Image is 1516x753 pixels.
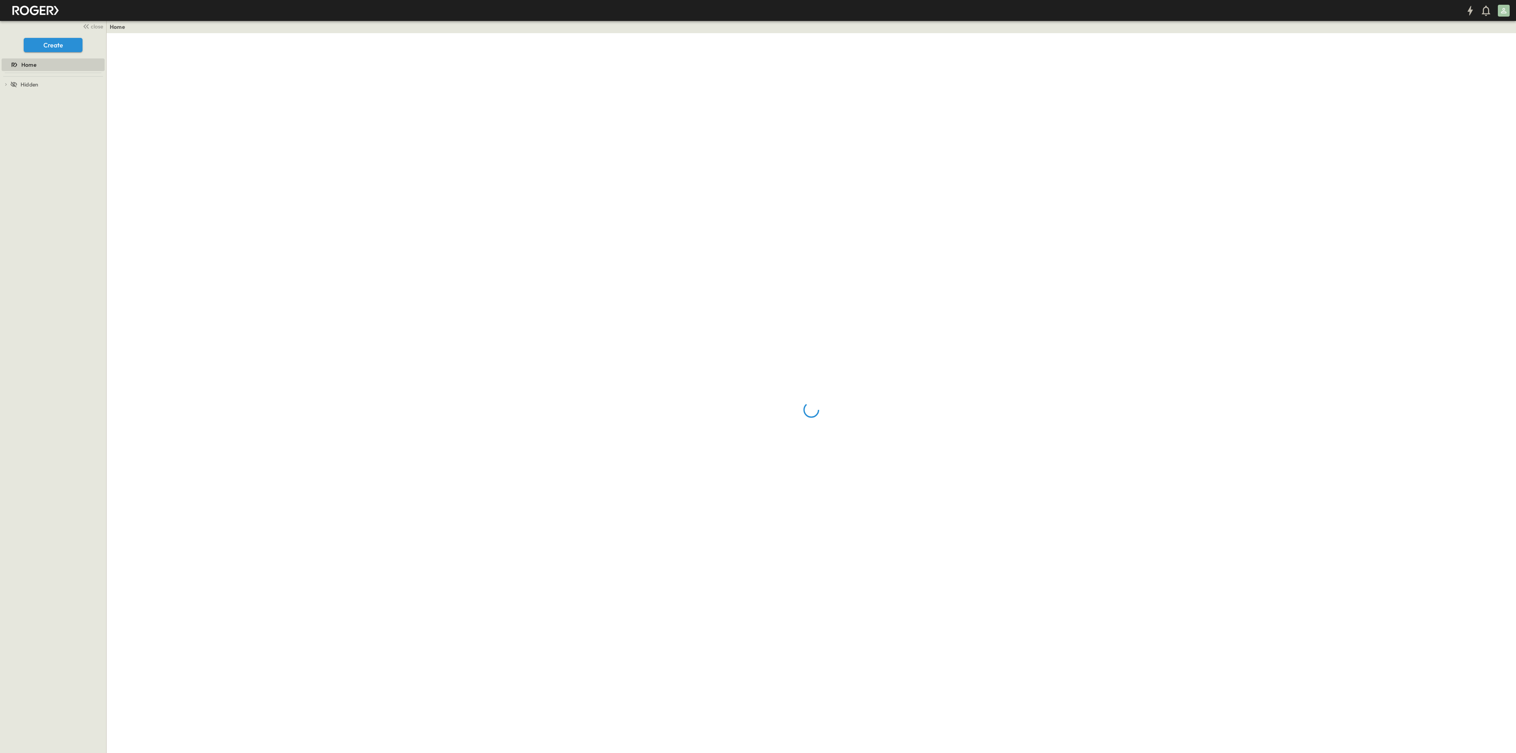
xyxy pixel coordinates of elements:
nav: breadcrumbs [110,23,130,31]
span: close [91,23,103,30]
a: Home [110,23,125,31]
button: close [79,21,105,32]
span: Hidden [21,81,38,88]
span: Home [21,61,36,69]
button: Create [24,38,83,52]
a: Home [2,59,103,70]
